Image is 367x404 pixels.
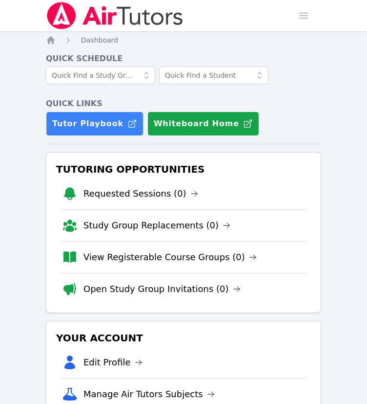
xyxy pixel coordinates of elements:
a: View Registerable Course Groups (0) [83,250,257,264]
input: Quick Find a Student [159,67,268,84]
span: Dashboard [81,36,118,44]
a: Open Study Group Invitations (0) [83,282,241,296]
a: Manage Air Tutors Subjects [83,387,215,401]
a: Requested Sessions (0) [83,187,198,201]
a: Study Group Replacements (0) [83,219,230,232]
input: Quick Find a Study Group [46,67,155,84]
img: Air Tutors [46,2,184,29]
a: Tutor Playbook [46,112,143,136]
nav: Breadcrumb [46,35,321,45]
h4: Quick Links [46,98,321,110]
h3: Your Account [54,329,313,347]
button: Whiteboard Home [147,112,259,136]
a: Dashboard [81,35,118,45]
a: Edit Profile [83,356,143,369]
h3: Tutoring Opportunities [54,160,313,178]
h4: Quick Schedule [46,53,321,65]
